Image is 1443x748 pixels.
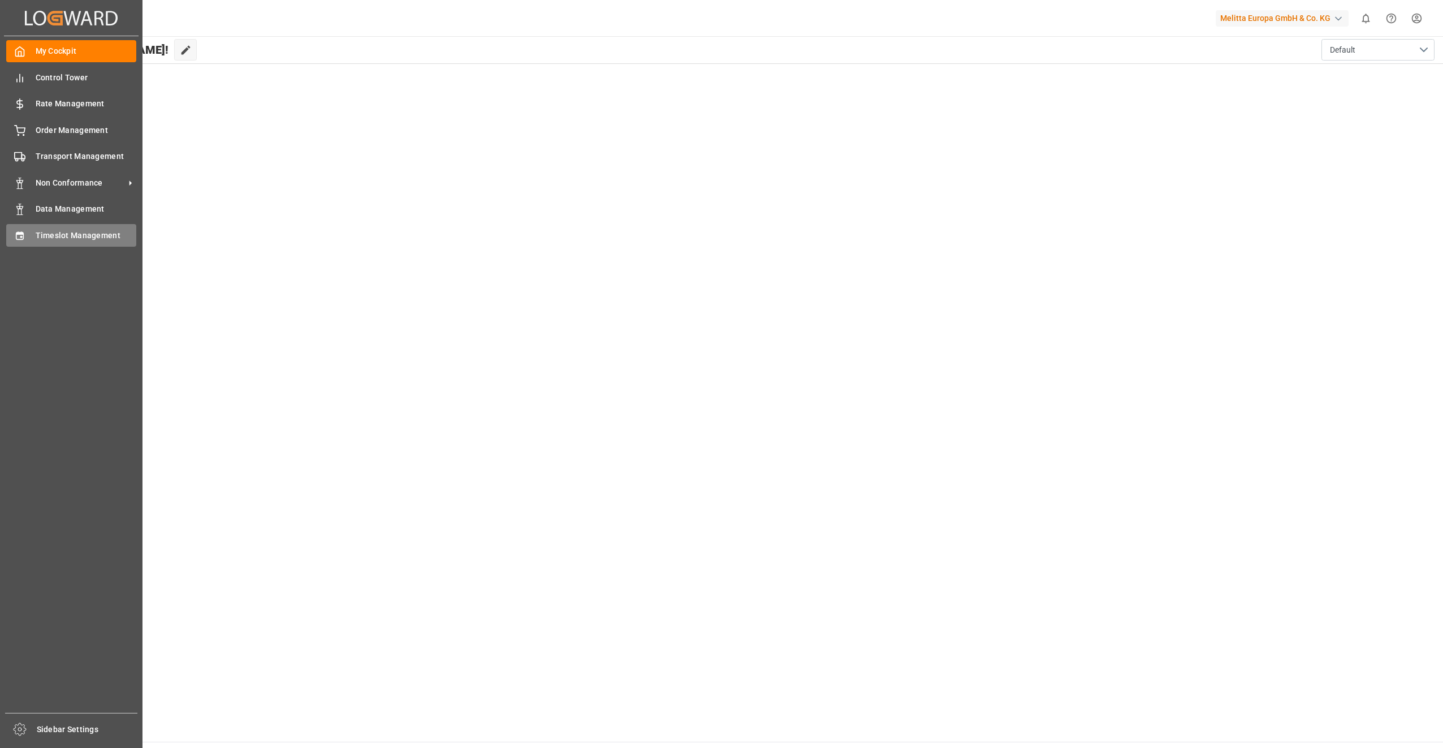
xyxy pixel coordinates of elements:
[37,724,138,736] span: Sidebar Settings
[36,45,137,57] span: My Cockpit
[1216,10,1349,27] div: Melitta Europa GmbH & Co. KG
[6,119,136,141] a: Order Management
[6,198,136,220] a: Data Management
[6,40,136,62] a: My Cockpit
[6,145,136,167] a: Transport Management
[6,93,136,115] a: Rate Management
[1353,6,1379,31] button: show 0 new notifications
[36,230,137,242] span: Timeslot Management
[36,151,137,162] span: Transport Management
[36,203,137,215] span: Data Management
[1216,7,1353,29] button: Melitta Europa GmbH & Co. KG
[36,177,125,189] span: Non Conformance
[36,98,137,110] span: Rate Management
[1379,6,1404,31] button: Help Center
[36,72,137,84] span: Control Tower
[1321,39,1435,61] button: open menu
[6,224,136,246] a: Timeslot Management
[36,124,137,136] span: Order Management
[1330,44,1355,56] span: Default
